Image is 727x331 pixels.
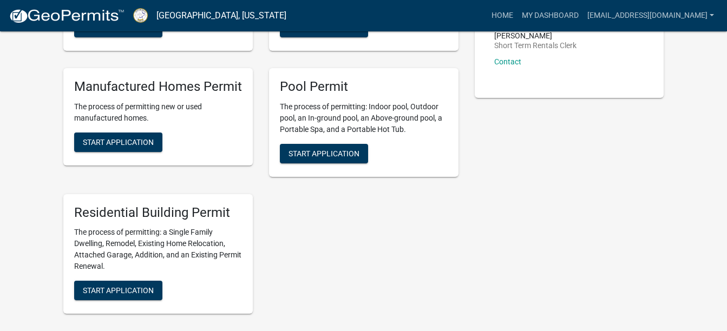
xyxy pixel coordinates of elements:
button: Start Application [74,281,162,300]
a: Contact [494,57,521,66]
span: Start Application [83,23,154,31]
button: Start Application [280,144,368,163]
button: Start Application [74,133,162,152]
p: The process of permitting: Indoor pool, Outdoor pool, an In-ground pool, an Above-ground pool, a ... [280,101,448,135]
h5: Residential Building Permit [74,205,242,221]
img: Putnam County, Georgia [133,8,148,23]
span: Start Application [289,23,359,31]
a: My Dashboard [518,5,583,26]
span: Start Application [83,137,154,146]
p: The process of permitting new or used manufactured homes. [74,101,242,124]
h5: Manufactured Homes Permit [74,79,242,95]
span: Start Application [289,149,359,157]
a: [EMAIL_ADDRESS][DOMAIN_NAME] [583,5,718,26]
h5: Pool Permit [280,79,448,95]
a: [GEOGRAPHIC_DATA], [US_STATE] [156,6,286,25]
button: Start Application [74,18,162,37]
p: [PERSON_NAME] [494,32,577,39]
a: Home [487,5,518,26]
span: Start Application [83,286,154,295]
p: Short Term Rentals Clerk [494,42,577,49]
p: The process of permitting: a Single Family Dwelling, Remodel, Existing Home Relocation, Attached ... [74,227,242,272]
button: Start Application [280,18,368,37]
